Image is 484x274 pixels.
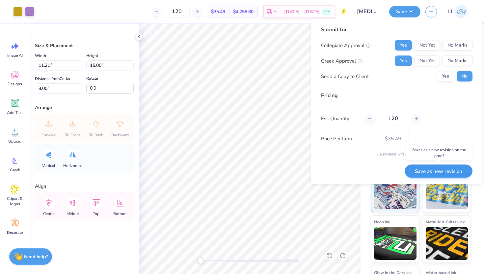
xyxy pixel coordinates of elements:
label: Distance from Collar [35,75,70,83]
span: Top [93,211,99,216]
span: $4,258.80 [233,8,254,15]
button: Not Yet [415,56,440,66]
div: Pricing [321,92,472,99]
button: No [457,71,472,82]
span: Middle [67,211,79,216]
span: Designs [8,81,22,87]
strong: Need help? [24,254,48,260]
span: Metallic & Glitter Ink [426,218,465,225]
div: Accessibility label [197,258,204,264]
span: LT [448,8,453,15]
img: Metallic & Glitter Ink [426,227,468,260]
span: Horizontal [63,163,82,168]
div: Saves as a new revision on the proof [406,145,472,160]
img: Neon Ink [374,227,417,260]
span: Center [43,211,55,216]
span: Decorate [7,230,23,235]
label: Width [35,52,46,60]
div: Size & Placement [35,42,134,49]
span: Upload [8,139,21,144]
button: Save [389,6,420,17]
input: – – [164,6,190,17]
div: Collegiate Approval [321,41,371,49]
span: Neon Ink [374,218,390,225]
div: Submit for [321,26,472,34]
a: LT [445,5,471,18]
span: $35.49 [211,8,225,15]
label: Est. Quantity [321,115,360,122]
button: No Marks [443,40,472,51]
button: Yes [437,71,454,82]
input: Untitled Design [352,5,384,18]
div: Align [35,183,134,190]
button: Yes [395,40,412,51]
label: Rotate [86,74,98,82]
span: Image AI [7,53,23,58]
label: Height [86,52,98,60]
button: No Marks [443,56,472,66]
button: Not Yet [415,40,440,51]
div: Arrange [35,104,134,111]
span: Bottom [113,211,126,216]
img: Standard [374,176,417,209]
span: Greek [10,167,20,173]
input: – – [377,111,409,126]
span: Free [324,9,330,14]
span: Vertical [42,163,55,168]
div: Send a Copy to Client [321,72,369,80]
button: Yes [395,56,412,66]
img: Puff Ink [426,176,468,209]
label: Price Per Item [321,135,372,142]
div: Customers will see this price on HQ. [321,151,472,157]
span: [DATE] - [DATE] [284,8,320,15]
div: Greek Approval [321,57,362,65]
img: Lauren Thompson [455,5,468,18]
button: Save as new revision [405,164,472,178]
span: Clipart & logos [4,196,26,206]
span: Add Text [7,110,23,115]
